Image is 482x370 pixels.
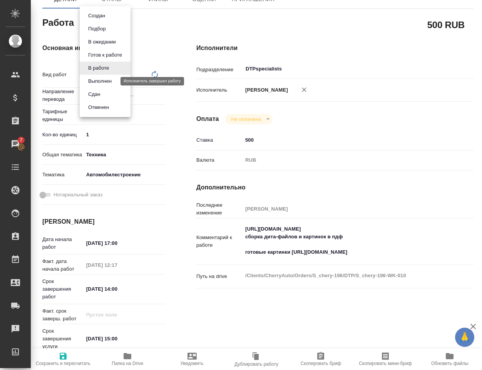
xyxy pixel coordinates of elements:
[86,77,114,85] button: Выполнен
[86,25,108,33] button: Подбор
[86,38,118,46] button: В ожидании
[86,64,111,72] button: В работе
[86,51,124,59] button: Готов к работе
[86,12,107,20] button: Создан
[86,103,111,112] button: Отменен
[86,90,102,99] button: Сдан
